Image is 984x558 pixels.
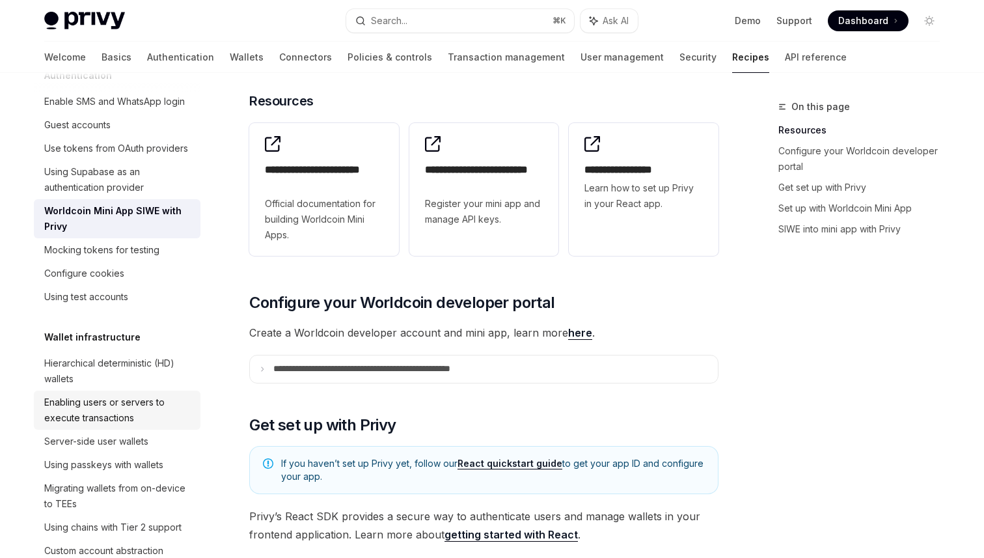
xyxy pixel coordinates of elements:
[44,141,188,156] div: Use tokens from OAuth providers
[44,481,193,512] div: Migrating wallets from on-device to TEEs
[919,10,940,31] button: Toggle dark mode
[791,99,850,115] span: On this page
[584,180,703,212] span: Learn how to set up Privy in your React app.
[44,12,125,30] img: light logo
[425,196,543,227] span: Register your mini app and manage API keys.
[34,199,200,238] a: Worldcoin Mini App SIWE with Privy
[34,90,200,113] a: Enable SMS and WhatsApp login
[581,9,638,33] button: Ask AI
[44,203,193,234] div: Worldcoin Mini App SIWE with Privy
[263,458,273,469] svg: Note
[828,10,909,31] a: Dashboard
[44,329,141,345] h5: Wallet infrastructure
[147,42,214,73] a: Authentication
[249,292,554,313] span: Configure your Worldcoin developer portal
[346,9,574,33] button: Search...⌘K
[603,14,629,27] span: Ask AI
[249,507,718,544] span: Privy’s React SDK provides a secure way to authenticate users and manage wallets in your frontend...
[44,242,159,258] div: Mocking tokens for testing
[553,16,566,26] span: ⌘ K
[279,42,332,73] a: Connectors
[44,289,128,305] div: Using test accounts
[732,42,769,73] a: Recipes
[34,137,200,160] a: Use tokens from OAuth providers
[34,516,200,539] a: Using chains with Tier 2 support
[44,520,182,535] div: Using chains with Tier 2 support
[44,117,111,133] div: Guest accounts
[249,415,396,436] span: Get set up with Privy
[348,42,432,73] a: Policies & controls
[34,391,200,430] a: Enabling users or servers to execute transactions
[34,430,200,453] a: Server-side user wallets
[44,42,86,73] a: Welcome
[34,453,200,477] a: Using passkeys with wallets
[44,395,193,426] div: Enabling users or servers to execute transactions
[679,42,717,73] a: Security
[568,326,592,340] a: here
[838,14,888,27] span: Dashboard
[34,477,200,516] a: Migrating wallets from on-device to TEEs
[34,238,200,262] a: Mocking tokens for testing
[778,198,950,219] a: Set up with Worldcoin Mini App
[458,458,562,469] a: React quickstart guide
[102,42,131,73] a: Basics
[230,42,264,73] a: Wallets
[44,266,124,281] div: Configure cookies
[44,457,163,473] div: Using passkeys with wallets
[34,285,200,309] a: Using test accounts
[581,42,664,73] a: User management
[44,434,148,449] div: Server-side user wallets
[444,528,578,542] a: getting started with React
[778,141,950,177] a: Configure your Worldcoin developer portal
[785,42,847,73] a: API reference
[34,113,200,137] a: Guest accounts
[44,356,193,387] div: Hierarchical deterministic (HD) wallets
[778,120,950,141] a: Resources
[34,352,200,391] a: Hierarchical deterministic (HD) wallets
[448,42,565,73] a: Transaction management
[34,262,200,285] a: Configure cookies
[735,14,761,27] a: Demo
[778,177,950,198] a: Get set up with Privy
[281,457,705,483] span: If you haven’t set up Privy yet, follow our to get your app ID and configure your app.
[34,160,200,199] a: Using Supabase as an authentication provider
[371,13,407,29] div: Search...
[249,92,314,110] span: Resources
[776,14,812,27] a: Support
[249,324,718,342] span: Create a Worldcoin developer account and mini app, learn more .
[44,94,185,109] div: Enable SMS and WhatsApp login
[778,219,950,240] a: SIWE into mini app with Privy
[265,196,383,243] span: Official documentation for building Worldcoin Mini Apps.
[44,164,193,195] div: Using Supabase as an authentication provider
